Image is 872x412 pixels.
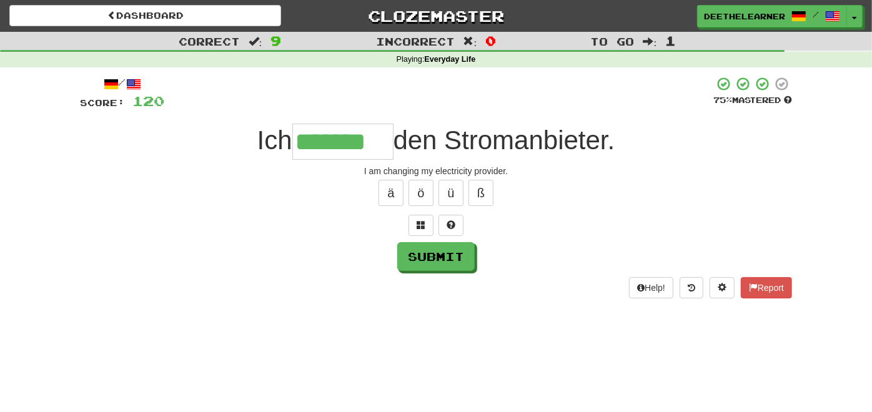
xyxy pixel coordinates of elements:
[680,277,703,298] button: Round history (alt+y)
[132,93,164,109] span: 120
[409,180,434,206] button: ö
[438,215,463,236] button: Single letter hint - you only get 1 per sentence and score half the points! alt+h
[249,36,262,47] span: :
[704,11,785,22] span: deethelearner
[485,33,496,48] span: 0
[665,33,676,48] span: 1
[629,277,673,298] button: Help!
[80,165,792,177] div: I am changing my electricity provider.
[300,5,572,27] a: Clozemaster
[257,125,292,155] span: Ich
[713,95,732,105] span: 75 %
[80,76,164,92] div: /
[270,33,281,48] span: 9
[179,35,240,47] span: Correct
[741,277,792,298] button: Report
[438,180,463,206] button: ü
[468,180,493,206] button: ß
[424,55,475,64] strong: Everyday Life
[643,36,657,47] span: :
[397,242,475,271] button: Submit
[80,97,125,108] span: Score:
[379,180,404,206] button: ä
[813,10,819,19] span: /
[376,35,455,47] span: Incorrect
[9,5,281,26] a: Dashboard
[394,125,615,155] span: den Stromanbieter.
[463,36,477,47] span: :
[697,5,847,27] a: deethelearner /
[591,35,635,47] span: To go
[713,95,792,106] div: Mastered
[409,215,434,236] button: Switch sentence to multiple choice alt+p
